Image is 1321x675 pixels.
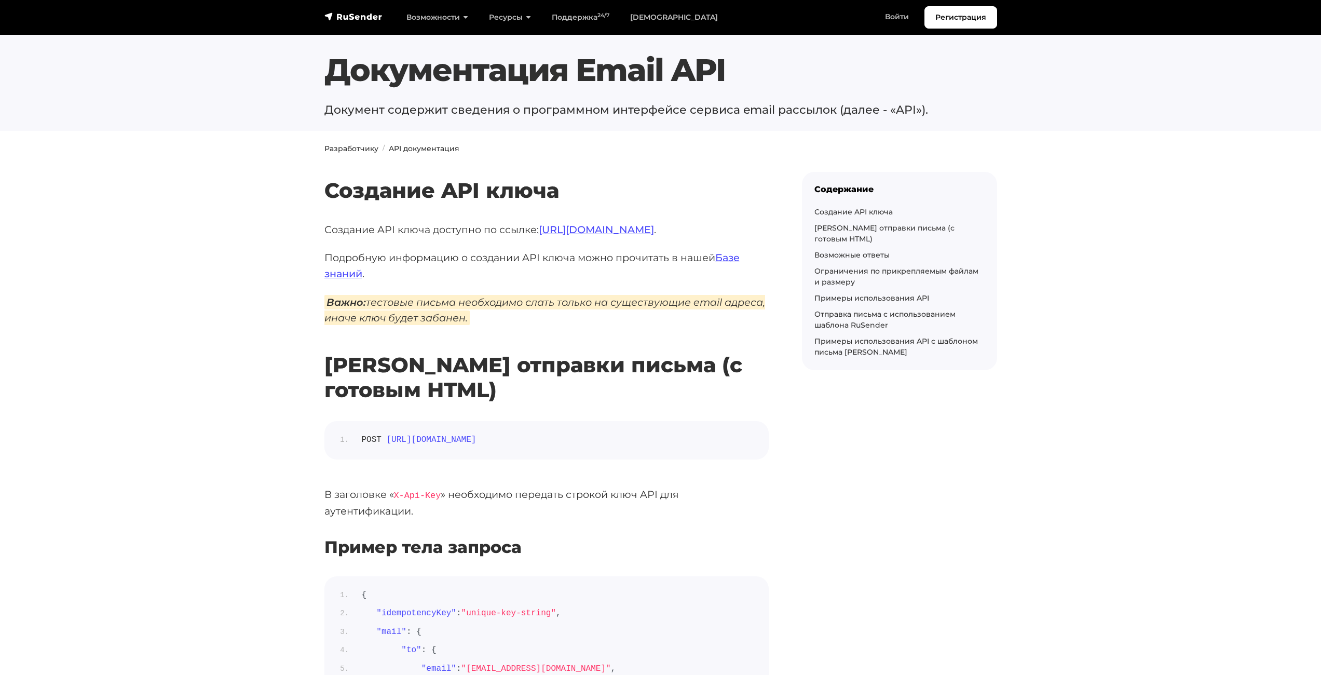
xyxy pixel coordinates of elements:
a: API документация [389,144,459,153]
a: Возможности [396,7,479,28]
h2: [PERSON_NAME] отправки письма (с готовым HTML) [324,322,769,402]
a: Ограничения по прикрепляемым файлам и размеру [814,266,978,287]
p: Подробную информацию о создании API ключа можно прочитать в нашей . [324,250,769,281]
span: "email" [421,664,456,673]
a: Отправка письма с использованием шаблона RuSender [814,309,956,330]
p: В заголовке « » необходимо передать строкой ключ API для аутентификации. [324,487,769,519]
a: Поддержка24/7 [541,7,620,28]
div: Содержание [814,184,985,194]
em: тестовые письма необходимо слать только на существующие email адреса, иначе ключ будет забанен. [324,295,765,326]
a: Создание API ключа [814,207,893,217]
span: "unique-key-string" [461,609,556,618]
span: "mail" [376,627,406,637]
h2: Создание API ключа [324,147,769,203]
h1: Документация Email API [324,51,997,89]
p: Создание API ключа доступно по ссылке: . [324,222,769,238]
sup: 24/7 [597,12,609,19]
span: : { [362,645,437,655]
nav: breadcrumb [324,143,997,154]
a: Ресурсы [479,7,541,28]
a: [PERSON_NAME] отправки письма (с готовым HTML) [814,223,955,244]
span: : , [362,664,616,673]
a: [URL][DOMAIN_NAME] [539,223,654,236]
a: Примеры использования API с шаблоном письма [PERSON_NAME] [814,336,978,357]
a: Примеры использования API [814,293,929,303]
a: Регистрация [924,6,997,29]
span: "idempotencyKey" [376,609,456,618]
span: "[EMAIL_ADDRESS][DOMAIN_NAME]" [461,664,611,673]
p: Документ содержит сведения о программном интерфейсе сервиса email рассылок (далее - «API»). [324,101,997,118]
a: Войти [875,6,919,28]
a: Возможные ответы [814,250,890,260]
span: [URL][DOMAIN_NAME] [387,435,476,444]
h3: Пример тела запроса [324,537,769,557]
a: Базе знаний [324,251,740,280]
a: [DEMOGRAPHIC_DATA] [620,7,728,28]
span: : , [362,609,561,618]
span: : { [362,627,421,637]
a: Разработчику [324,144,378,153]
img: RuSender [324,11,383,22]
b: Важно: [326,296,366,308]
code: X-Api-Key [394,491,441,501]
span: "to" [401,645,421,655]
span: { [362,590,367,600]
span: POST [362,435,382,444]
